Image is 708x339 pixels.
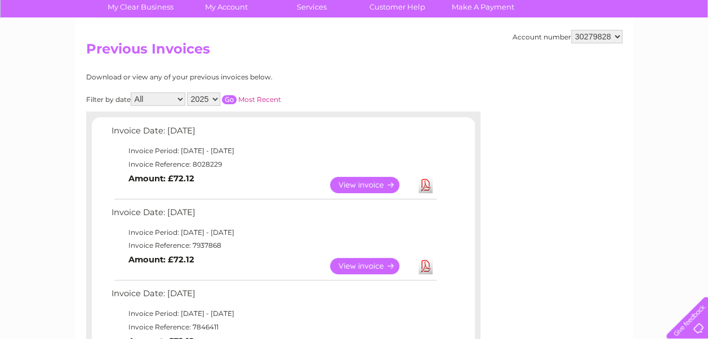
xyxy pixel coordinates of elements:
[418,258,433,274] a: Download
[610,48,626,56] a: Blog
[128,255,194,265] b: Amount: £72.12
[128,173,194,184] b: Amount: £72.12
[109,239,438,252] td: Invoice Reference: 7937868
[330,258,413,274] a: View
[569,48,603,56] a: Telecoms
[109,286,438,307] td: Invoice Date: [DATE]
[109,320,438,334] td: Invoice Reference: 7846411
[671,48,697,56] a: Log out
[109,123,438,144] td: Invoice Date: [DATE]
[109,158,438,171] td: Invoice Reference: 8028229
[330,177,413,193] a: View
[109,205,438,226] td: Invoice Date: [DATE]
[86,92,382,106] div: Filter by date
[88,6,621,55] div: Clear Business is a trading name of Verastar Limited (registered in [GEOGRAPHIC_DATA] No. 3667643...
[109,307,438,320] td: Invoice Period: [DATE] - [DATE]
[86,41,622,63] h2: Previous Invoices
[418,177,433,193] a: Download
[538,48,563,56] a: Energy
[86,73,382,81] div: Download or view any of your previous invoices below.
[513,30,622,43] div: Account number
[109,226,438,239] td: Invoice Period: [DATE] - [DATE]
[496,6,573,20] a: 0333 014 3131
[238,95,281,104] a: Most Recent
[510,48,531,56] a: Water
[25,29,82,64] img: logo.png
[109,144,438,158] td: Invoice Period: [DATE] - [DATE]
[633,48,661,56] a: Contact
